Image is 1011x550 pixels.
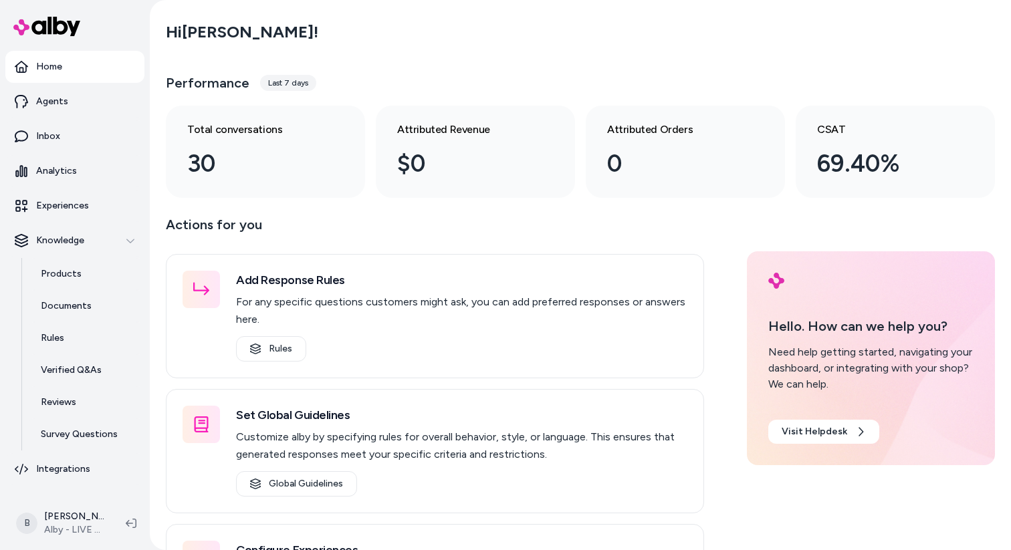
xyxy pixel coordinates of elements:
a: Attributed Revenue $0 [376,106,575,198]
p: Reviews [41,396,76,409]
p: [PERSON_NAME] [44,510,104,523]
p: Survey Questions [41,428,118,441]
button: B[PERSON_NAME]Alby - LIVE on [DOMAIN_NAME] [8,502,115,545]
p: Agents [36,95,68,108]
div: 30 [187,146,322,182]
p: Inbox [36,130,60,143]
a: Total conversations 30 [166,106,365,198]
p: Verified Q&As [41,364,102,377]
a: Rules [27,322,144,354]
h2: Hi [PERSON_NAME] ! [166,22,318,42]
a: Attributed Orders 0 [586,106,785,198]
h3: Attributed Orders [607,122,742,138]
p: Products [41,267,82,281]
p: Customize alby by specifying rules for overall behavior, style, or language. This ensures that ge... [236,428,687,463]
div: Need help getting started, navigating your dashboard, or integrating with your shop? We can help. [768,344,974,392]
a: Visit Helpdesk [768,420,879,444]
p: Knowledge [36,234,84,247]
p: For any specific questions customers might ask, you can add preferred responses or answers here. [236,293,687,328]
h3: Set Global Guidelines [236,406,687,424]
a: Products [27,258,144,290]
a: Reviews [27,386,144,418]
p: Analytics [36,164,77,178]
a: Integrations [5,453,144,485]
a: Survey Questions [27,418,144,450]
h3: Attributed Revenue [397,122,532,138]
div: Last 7 days [260,75,316,91]
a: Agents [5,86,144,118]
a: CSAT 69.40% [796,106,995,198]
a: Inbox [5,120,144,152]
p: Experiences [36,199,89,213]
span: B [16,513,37,534]
p: Documents [41,299,92,313]
a: Home [5,51,144,83]
h3: Performance [166,74,249,92]
h3: Add Response Rules [236,271,687,289]
a: Verified Q&As [27,354,144,386]
button: Knowledge [5,225,144,257]
div: 0 [607,146,742,182]
img: alby Logo [13,17,80,36]
p: Actions for you [166,214,704,246]
p: Home [36,60,62,74]
p: Rules [41,331,64,345]
a: Rules [236,336,306,362]
a: Experiences [5,190,144,222]
h3: Total conversations [187,122,322,138]
a: Global Guidelines [236,471,357,497]
a: Documents [27,290,144,322]
a: Analytics [5,155,144,187]
p: Integrations [36,462,90,476]
img: alby Logo [768,273,784,289]
span: Alby - LIVE on [DOMAIN_NAME] [44,523,104,537]
h3: CSAT [817,122,952,138]
p: Hello. How can we help you? [768,316,974,336]
div: $0 [397,146,532,182]
div: 69.40% [817,146,952,182]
